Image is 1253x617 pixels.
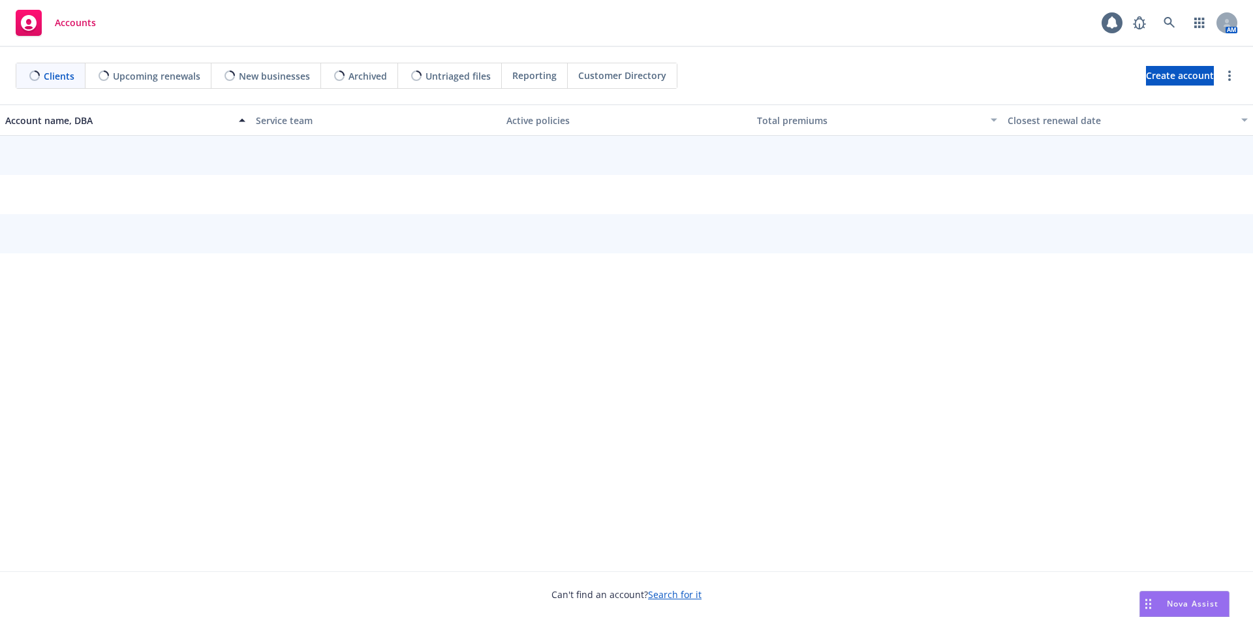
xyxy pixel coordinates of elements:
[55,18,96,28] span: Accounts
[1156,10,1183,36] a: Search
[113,69,200,83] span: Upcoming renewals
[512,69,557,82] span: Reporting
[1167,598,1218,609] span: Nova Assist
[239,69,310,83] span: New businesses
[251,104,501,136] button: Service team
[506,114,747,127] div: Active policies
[501,104,752,136] button: Active policies
[551,588,702,601] span: Can't find an account?
[752,104,1002,136] button: Total premiums
[1186,10,1213,36] a: Switch app
[1002,104,1253,136] button: Closest renewal date
[44,69,74,83] span: Clients
[1008,114,1233,127] div: Closest renewal date
[1139,591,1230,617] button: Nova Assist
[757,114,983,127] div: Total premiums
[1126,10,1152,36] a: Report a Bug
[1146,66,1214,86] a: Create account
[1140,592,1156,616] div: Drag to move
[648,588,702,601] a: Search for it
[10,5,101,41] a: Accounts
[1146,63,1214,88] span: Create account
[256,114,496,127] div: Service team
[578,69,666,82] span: Customer Directory
[1222,68,1237,84] a: more
[5,114,231,127] div: Account name, DBA
[425,69,491,83] span: Untriaged files
[348,69,387,83] span: Archived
